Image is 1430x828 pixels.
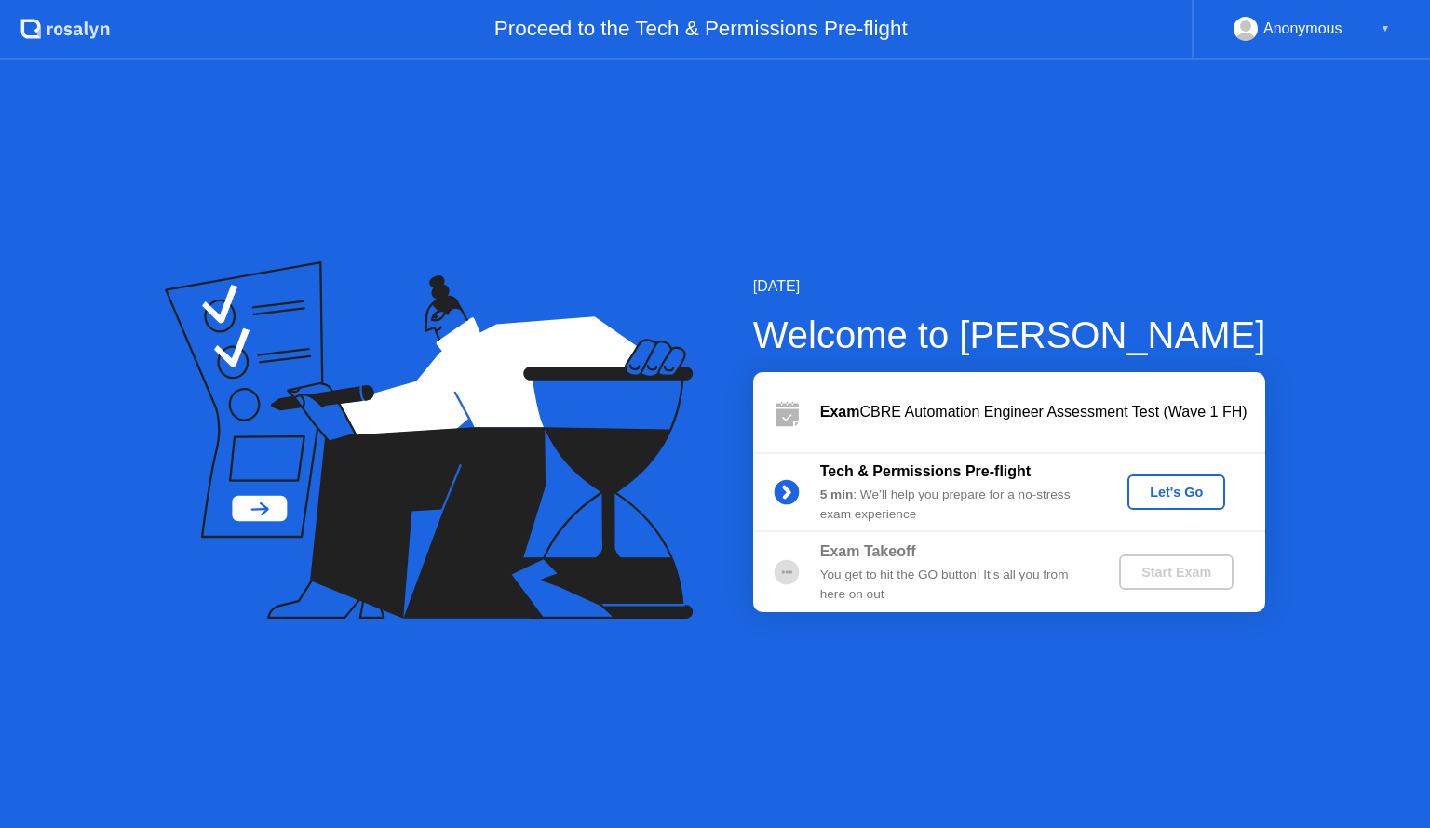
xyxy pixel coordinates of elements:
div: [DATE] [753,275,1266,298]
b: Tech & Permissions Pre-flight [820,463,1031,479]
b: Exam Takeoff [820,543,916,559]
div: : We’ll help you prepare for a no-stress exam experience [820,486,1088,524]
div: Welcome to [PERSON_NAME] [753,307,1266,363]
div: CBRE Automation Engineer Assessment Test (Wave 1 FH) [820,401,1265,423]
div: Start Exam [1126,565,1226,580]
b: 5 min [820,487,854,501]
button: Start Exam [1119,554,1234,590]
button: Let's Go [1127,474,1225,510]
div: ▼ [1381,17,1390,41]
div: You get to hit the GO button! It’s all you from here on out [820,566,1088,604]
div: Anonymous [1263,17,1342,41]
div: Let's Go [1135,485,1218,500]
b: Exam [820,404,860,420]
